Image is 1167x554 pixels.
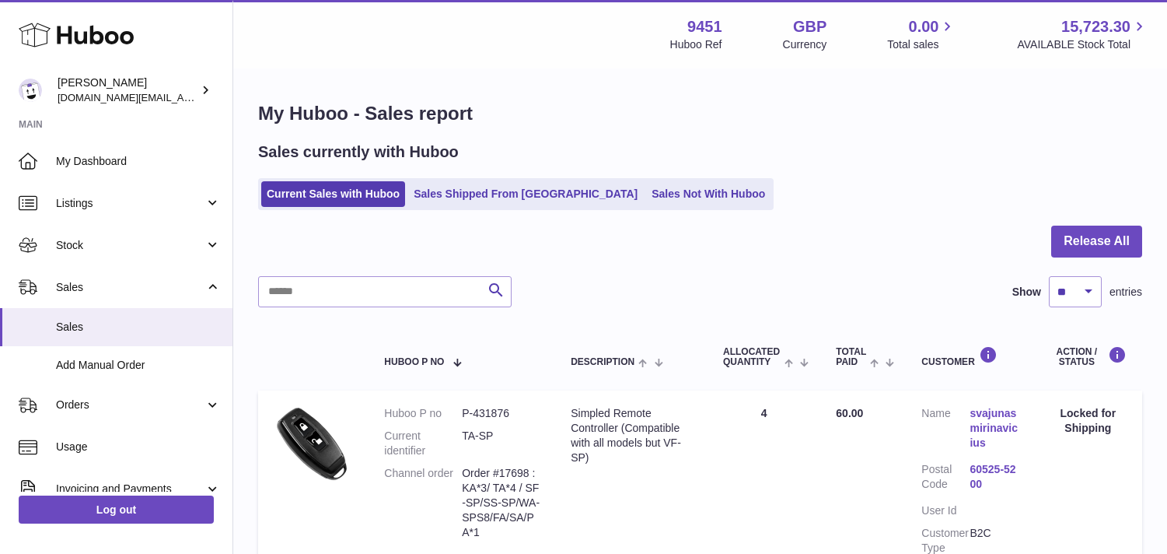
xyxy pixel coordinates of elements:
[19,79,42,102] img: amir.ch@gmail.com
[56,154,221,169] span: My Dashboard
[384,357,444,367] span: Huboo P no
[384,466,462,539] dt: Channel order
[571,406,692,465] div: Simpled Remote Controller (Compatible with all models but VF-SP)
[1017,37,1148,52] span: AVAILABLE Stock Total
[58,75,197,105] div: [PERSON_NAME]
[921,462,970,496] dt: Postal Code
[1051,226,1142,258] button: Release All
[384,406,462,421] dt: Huboo P no
[462,429,540,458] dd: TA-SP
[1061,16,1130,37] span: 15,723.30
[56,398,204,412] span: Orders
[793,16,826,37] strong: GBP
[1017,16,1148,52] a: 15,723.30 AVAILABLE Stock Total
[723,347,781,367] span: ALLOCATED Quantity
[646,181,770,207] a: Sales Not With Huboo
[56,196,204,211] span: Listings
[56,280,204,295] span: Sales
[687,16,722,37] strong: 9451
[384,429,462,458] dt: Current identifier
[408,181,643,207] a: Sales Shipped From [GEOGRAPHIC_DATA]
[970,406,1018,451] a: svajunas mirinavicius
[258,142,459,163] h2: Sales currently with Huboo
[58,91,309,103] span: [DOMAIN_NAME][EMAIL_ADDRESS][DOMAIN_NAME]
[1050,406,1127,436] div: Locked for Shipping
[1050,346,1127,367] div: Action / Status
[56,320,221,335] span: Sales
[1109,285,1142,300] span: entries
[783,37,827,52] div: Currency
[274,406,351,484] img: TA-featured-image.png
[56,238,204,253] span: Stock
[56,440,221,454] span: Usage
[836,347,866,367] span: Total paid
[921,346,1018,367] div: Customer
[887,16,956,52] a: 0.00 Total sales
[19,496,214,524] a: Log out
[921,503,970,518] dt: User Id
[909,16,939,37] span: 0.00
[670,37,722,52] div: Huboo Ref
[462,406,540,421] dd: P-431876
[56,358,221,373] span: Add Manual Order
[1012,285,1041,300] label: Show
[261,181,405,207] a: Current Sales with Huboo
[56,482,204,496] span: Invoicing and Payments
[571,357,634,367] span: Description
[921,406,970,454] dt: Name
[887,37,956,52] span: Total sales
[462,466,540,539] dd: Order #17698 : KA*3/ TA*4 / SF-SP/SS-SP/WA-SPS8/FA/SA/PA*1
[258,101,1142,126] h1: My Huboo - Sales report
[970,462,1018,492] a: 60525-5200
[836,407,863,419] span: 60.00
